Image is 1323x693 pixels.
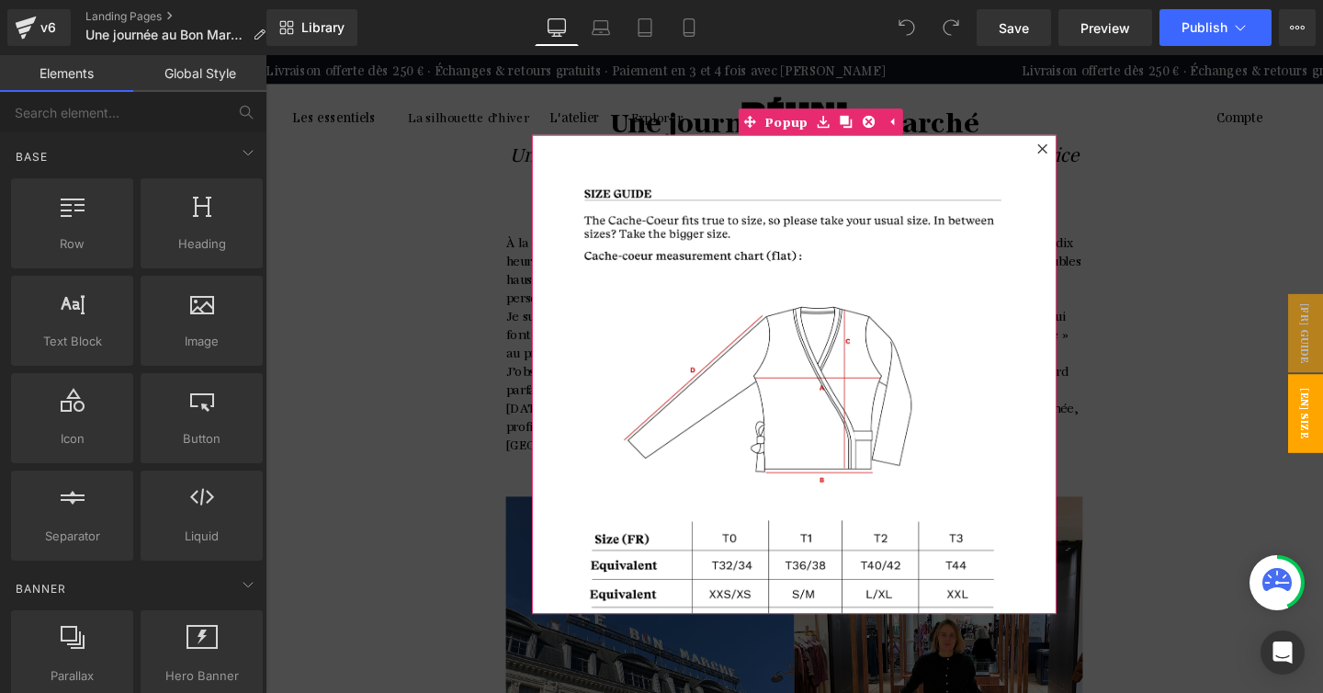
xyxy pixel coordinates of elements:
[146,234,257,254] span: Heading
[146,527,257,546] span: Liquid
[999,18,1029,38] span: Save
[301,19,345,36] span: Library
[17,234,128,254] span: Row
[85,9,280,24] a: Landing Pages
[667,9,711,46] a: Mobile
[622,56,646,84] a: Delete Module
[17,429,128,449] span: Icon
[37,16,60,40] div: v6
[574,56,598,84] a: Save module
[623,9,667,46] a: Tablet
[14,148,50,165] span: Base
[535,9,579,46] a: Desktop
[1261,631,1305,675] div: Open Intercom Messenger
[17,527,128,546] span: Separator
[646,56,670,84] a: Expand / Collapse
[1182,20,1227,35] span: Publish
[133,55,266,92] a: Global Style
[14,580,68,597] span: Banner
[17,332,128,351] span: Text Block
[521,56,574,84] span: Popup
[146,332,257,351] span: Image
[1038,335,1112,418] span: [EN] SIZE GUIDE
[1058,9,1152,46] a: Preview
[933,9,969,46] button: Redo
[85,28,245,42] span: Une journée au Bon Marché
[17,666,128,686] span: Parallax
[266,9,357,46] a: New Library
[1279,9,1316,46] button: More
[598,56,622,84] a: Clone Module
[146,429,257,449] span: Button
[1080,18,1130,38] span: Preview
[1038,251,1112,334] span: [FR] GUIDE DES TAILLES
[7,9,71,46] a: v6
[146,666,257,686] span: Hero Banner
[1159,9,1272,46] button: Publish
[888,9,925,46] button: Undo
[579,9,623,46] a: Laptop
